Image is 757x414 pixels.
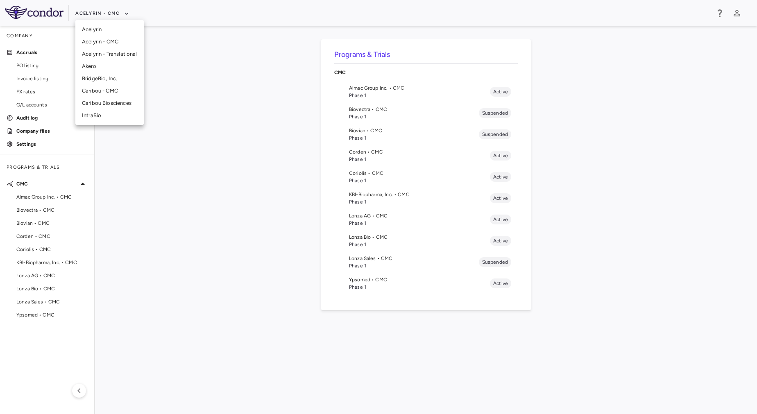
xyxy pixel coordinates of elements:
[75,20,144,125] ul: Menu
[75,97,144,109] li: Caribou Biosciences
[75,60,144,72] li: Akero
[75,72,144,85] li: BridgeBio, Inc.
[75,48,144,60] li: Acelyrin - Translational
[75,109,144,122] li: IntraBio
[75,85,144,97] li: Caribou - CMC
[75,23,144,36] li: Acelyrin
[75,36,144,48] li: Acelyrin - CMC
